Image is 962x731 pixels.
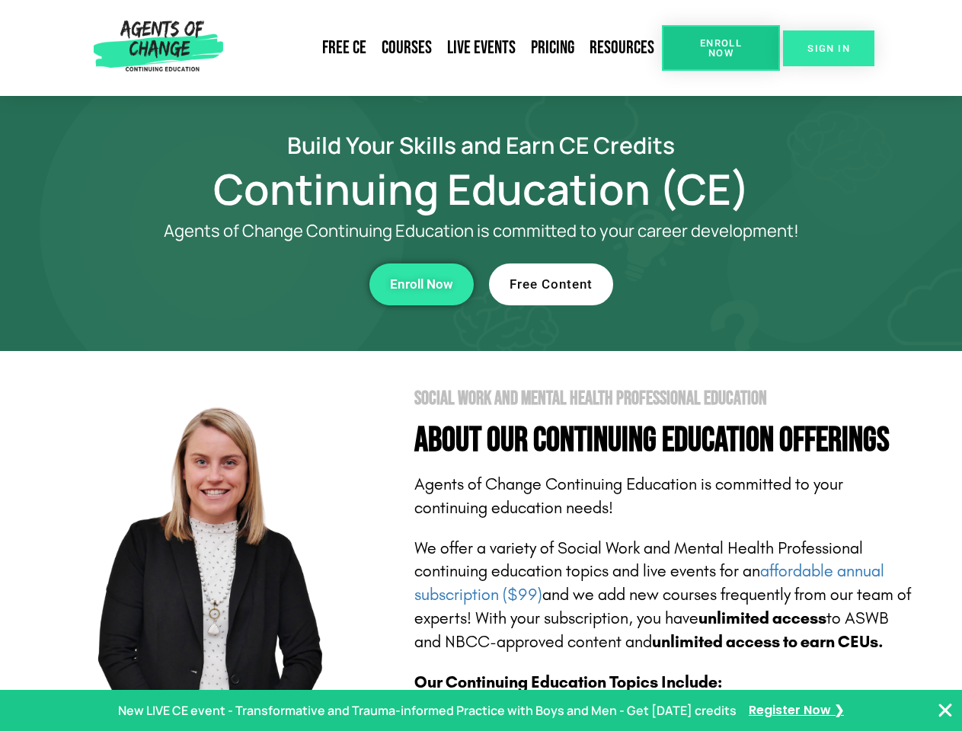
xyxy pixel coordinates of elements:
a: Resources [582,30,662,65]
a: Pricing [523,30,582,65]
a: Free Content [489,263,613,305]
a: Free CE [315,30,374,65]
h2: Build Your Skills and Earn CE Credits [47,134,916,156]
span: SIGN IN [807,43,850,53]
h2: Social Work and Mental Health Professional Education [414,389,916,408]
nav: Menu [229,30,662,65]
a: SIGN IN [783,30,874,66]
p: Agents of Change Continuing Education is committed to your career development! [108,222,855,241]
b: unlimited access to earn CEUs. [652,632,884,652]
b: Our Continuing Education Topics Include: [414,672,722,692]
h1: Continuing Education (CE) [47,171,916,206]
p: We offer a variety of Social Work and Mental Health Professional continuing education topics and ... [414,537,916,654]
a: Enroll Now [369,263,474,305]
a: Enroll Now [662,25,780,71]
b: unlimited access [698,608,826,628]
span: Enroll Now [686,38,756,58]
p: New LIVE CE event - Transformative and Trauma-informed Practice with Boys and Men - Get [DATE] cr... [118,700,737,722]
span: Agents of Change Continuing Education is committed to your continuing education needs! [414,474,843,518]
button: Close Banner [936,701,954,720]
span: Enroll Now [390,278,453,291]
h4: About Our Continuing Education Offerings [414,423,916,458]
span: Free Content [510,278,593,291]
a: Register Now ❯ [749,700,844,722]
a: Live Events [439,30,523,65]
a: Courses [374,30,439,65]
